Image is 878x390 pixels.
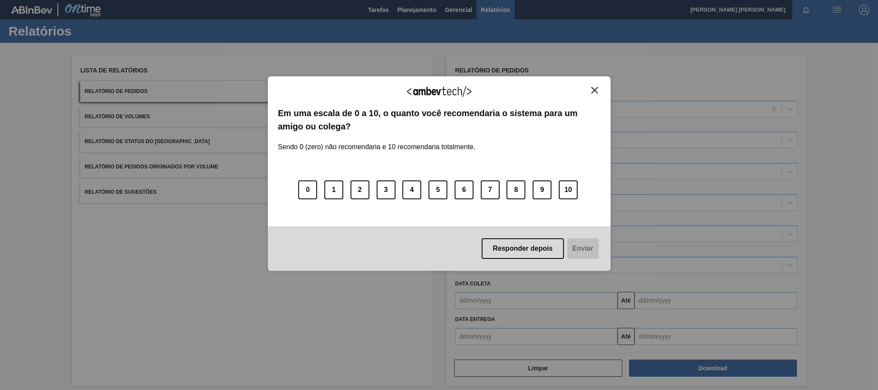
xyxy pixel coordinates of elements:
button: 8 [506,180,525,199]
button: 6 [455,180,473,199]
button: 9 [533,180,551,199]
button: Close [589,87,600,94]
img: Close [591,87,598,93]
button: 0 [298,180,317,199]
label: Em uma escala de 0 a 10, o quanto você recomendaria o sistema para um amigo ou colega? [278,107,600,133]
button: 2 [351,180,369,199]
button: 10 [559,180,578,199]
button: Responder depois [482,238,564,259]
button: 1 [324,180,343,199]
button: 5 [429,180,447,199]
button: 3 [377,180,396,199]
img: Logo Ambevtech [407,86,471,97]
button: 4 [402,180,421,199]
button: 7 [481,180,500,199]
label: Sendo 0 (zero) não recomendaria e 10 recomendaria totalmente. [278,133,476,151]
